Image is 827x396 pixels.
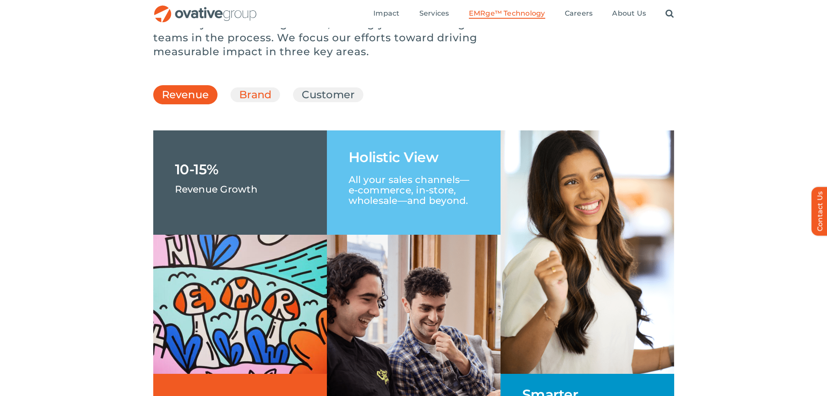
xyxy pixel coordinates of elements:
p: Don't leave money on the table. EMR will help you measure the true value of your marketing effort... [153,3,544,59]
a: Brand [239,87,271,102]
span: Services [419,9,449,18]
a: Impact [373,9,399,19]
img: Revenue Collage – Right [501,130,674,374]
p: All your sales channels—e-commerce, in-store, wholesale—and beyond. [349,164,479,206]
a: Customer [302,87,355,102]
img: EMR – Grid 1 [153,235,327,374]
a: About Us [612,9,646,19]
a: Revenue [162,87,209,106]
h1: 10-15% [175,163,219,176]
a: Careers [565,9,593,19]
span: Careers [565,9,593,18]
a: Services [419,9,449,19]
span: Impact [373,9,399,18]
p: Revenue Growth [175,176,257,194]
a: EMRge™ Technology [469,9,545,19]
h1: Holistic View [349,150,438,164]
span: About Us [612,9,646,18]
ul: Post Filters [153,83,674,106]
span: EMRge™ Technology [469,9,545,18]
a: Search [666,9,674,19]
a: OG_Full_horizontal_RGB [153,4,257,13]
